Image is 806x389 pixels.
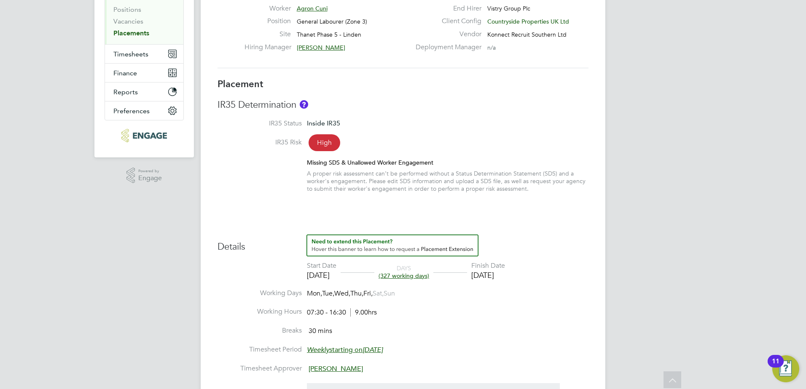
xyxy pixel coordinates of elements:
label: Working Hours [218,307,302,316]
em: Weekly [307,346,329,354]
span: (327 working days) [379,272,429,280]
span: Vistry Group Plc [487,5,530,12]
label: IR35 Status [218,119,302,128]
a: Powered byEngage [126,168,162,184]
label: Hiring Manager [244,43,291,52]
a: Positions [113,5,141,13]
span: [PERSON_NAME] [297,44,345,51]
span: 9.00hrs [350,308,377,317]
span: Agron Cuni [297,5,328,12]
span: Sat, [373,289,384,298]
div: Finish Date [471,261,505,270]
div: Missing SDS & Unallowed Worker Engagement [307,159,588,166]
label: Vendor [411,30,481,39]
span: Wed, [334,289,350,298]
span: Engage [138,175,162,182]
button: Timesheets [105,45,183,63]
label: Position [244,17,291,26]
div: 11 [772,361,779,372]
div: 07:30 - 16:30 [307,308,377,317]
span: [PERSON_NAME] [309,365,363,373]
button: Preferences [105,101,183,120]
h3: Details [218,234,588,253]
button: How to extend a Placement? [306,234,478,256]
span: 30 mins [309,327,332,335]
div: Start Date [307,261,336,270]
img: konnectrecruit-logo-retina.png [121,129,167,142]
b: Placement [218,78,263,90]
div: DAYS [374,264,433,280]
span: starting on [307,346,383,354]
a: Placements [113,29,149,37]
em: [DATE] [363,346,383,354]
button: About IR35 [300,100,308,109]
span: Sun [384,289,395,298]
span: n/a [487,44,496,51]
span: Countryside Properties UK Ltd [487,18,569,25]
label: Working Days [218,289,302,298]
span: Powered by [138,168,162,175]
label: Deployment Manager [411,43,481,52]
button: Open Resource Center, 11 new notifications [772,355,799,382]
label: IR35 Risk [218,138,302,147]
span: Fri, [363,289,373,298]
span: High [309,134,340,151]
label: Breaks [218,326,302,335]
span: Timesheets [113,50,148,58]
span: Inside IR35 [307,119,340,127]
button: Finance [105,64,183,82]
a: Go to home page [105,129,184,142]
label: Client Config [411,17,481,26]
label: Timesheet Period [218,345,302,354]
span: Thanet Phase 5 - Linden [297,31,361,38]
span: Reports [113,88,138,96]
label: Site [244,30,291,39]
h3: IR35 Determination [218,99,588,111]
span: Konnect Recruit Southern Ltd [487,31,567,38]
span: Tue, [322,289,334,298]
label: Timesheet Approver [218,364,302,373]
span: Mon, [307,289,322,298]
a: Vacancies [113,17,143,25]
label: Worker [244,4,291,13]
span: Finance [113,69,137,77]
label: End Hirer [411,4,481,13]
div: [DATE] [471,270,505,280]
div: [DATE] [307,270,336,280]
button: Reports [105,83,183,101]
div: A proper risk assessment can’t be performed without a Status Determination Statement (SDS) and a ... [307,170,588,193]
span: Preferences [113,107,150,115]
span: Thu, [350,289,363,298]
span: General Labourer (Zone 3) [297,18,367,25]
